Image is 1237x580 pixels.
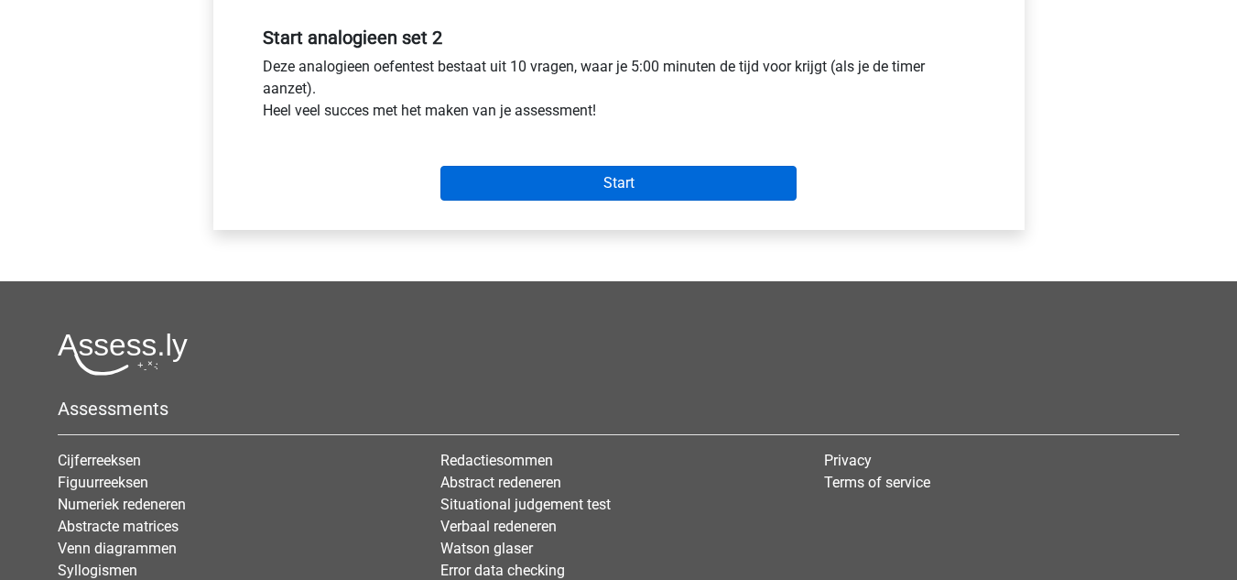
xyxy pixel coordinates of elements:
a: Figuurreeksen [58,474,148,491]
a: Privacy [824,452,872,469]
a: Situational judgement test [440,496,611,513]
a: Abstracte matrices [58,518,179,535]
a: Watson glaser [440,540,533,557]
a: Venn diagrammen [58,540,177,557]
a: Verbaal redeneren [440,518,557,535]
a: Cijferreeksen [58,452,141,469]
a: Numeriek redeneren [58,496,186,513]
h5: Start analogieen set 2 [263,27,975,49]
a: Terms of service [824,474,930,491]
a: Syllogismen [58,562,137,579]
a: Redactiesommen [440,452,553,469]
input: Start [440,166,797,201]
div: Deze analogieen oefentest bestaat uit 10 vragen, waar je 5:00 minuten de tijd voor krijgt (als je... [249,56,989,129]
img: Assessly logo [58,333,188,376]
a: Abstract redeneren [440,474,561,491]
a: Error data checking [440,562,565,579]
h5: Assessments [58,398,1179,420]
